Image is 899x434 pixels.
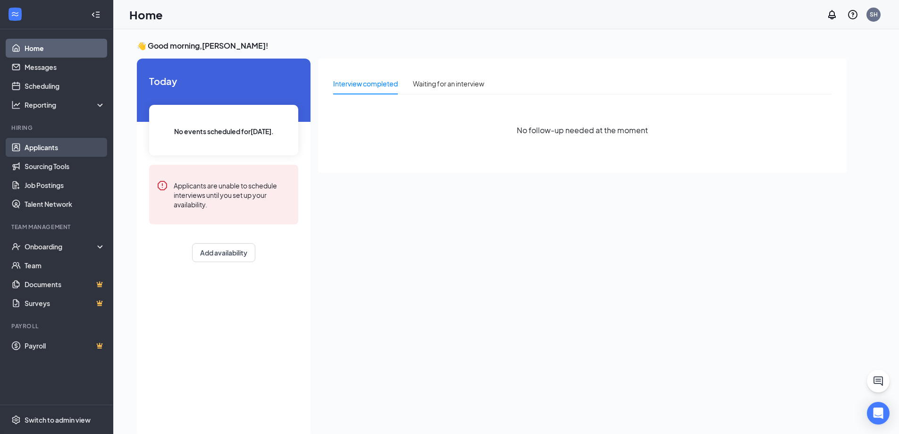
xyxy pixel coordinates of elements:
[11,322,103,330] div: Payroll
[25,39,105,58] a: Home
[25,275,105,294] a: DocumentsCrown
[11,100,21,110] svg: Analysis
[192,243,255,262] button: Add availability
[11,415,21,425] svg: Settings
[129,7,163,23] h1: Home
[25,58,105,77] a: Messages
[25,138,105,157] a: Applicants
[867,402,890,425] div: Open Intercom Messenger
[870,10,878,18] div: SH
[174,180,291,209] div: Applicants are unable to schedule interviews until you set up your availability.
[91,10,101,19] svg: Collapse
[137,41,847,51] h3: 👋 Good morning, [PERSON_NAME] !
[413,78,484,89] div: Waiting for an interview
[25,256,105,275] a: Team
[25,336,105,355] a: PayrollCrown
[25,100,106,110] div: Reporting
[517,124,648,136] span: No follow-up needed at the moment
[25,157,105,176] a: Sourcing Tools
[25,195,105,213] a: Talent Network
[25,415,91,425] div: Switch to admin view
[867,370,890,392] button: ChatActive
[25,294,105,313] a: SurveysCrown
[25,242,97,251] div: Onboarding
[25,77,105,95] a: Scheduling
[11,242,21,251] svg: UserCheck
[847,9,858,20] svg: QuestionInfo
[333,78,398,89] div: Interview completed
[873,375,884,387] svg: ChatActive
[10,9,20,19] svg: WorkstreamLogo
[149,74,298,88] span: Today
[826,9,838,20] svg: Notifications
[25,176,105,195] a: Job Postings
[11,223,103,231] div: Team Management
[174,126,274,136] span: No events scheduled for [DATE] .
[157,180,168,191] svg: Error
[11,124,103,132] div: Hiring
